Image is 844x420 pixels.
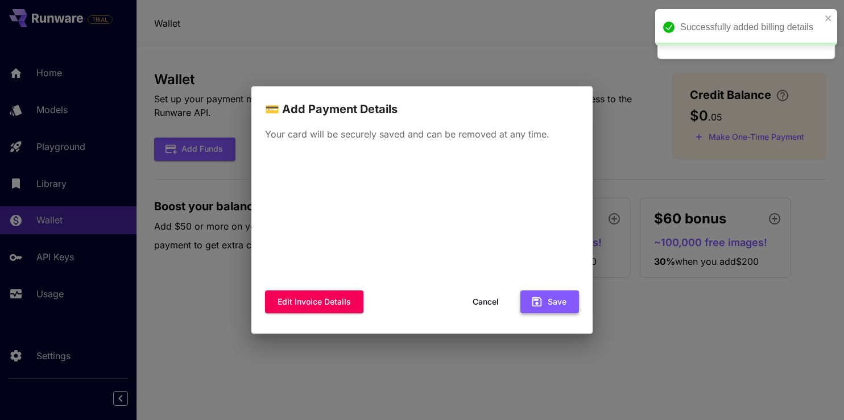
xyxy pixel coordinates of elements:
[265,290,363,314] button: Edit invoice details
[263,152,581,284] iframe: Secure payment input frame
[460,290,511,314] button: Cancel
[825,14,833,23] button: close
[251,86,593,118] h2: 💳 Add Payment Details
[680,20,821,34] div: Successfully added billing details
[520,290,579,314] button: Save
[265,127,579,141] p: Your card will be securely saved and can be removed at any time.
